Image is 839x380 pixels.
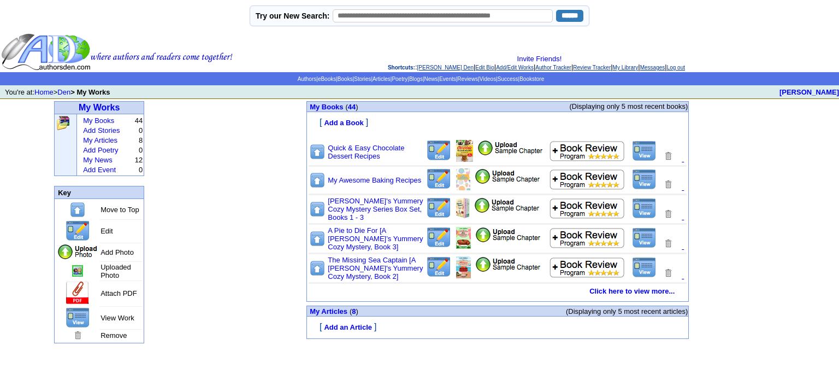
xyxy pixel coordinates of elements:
a: My Articles [83,136,117,144]
img: Add/Remove Photo [456,168,470,190]
a: News [424,76,438,82]
img: Add/Remove Photo [456,197,470,219]
font: ] [366,118,368,127]
font: 0 [139,126,143,135]
font: Uploaded Photo [101,263,131,279]
a: Books [338,76,353,82]
font: You're at: > [5,88,110,96]
img: Edit this Title [426,140,452,161]
a: My Books [83,116,114,125]
font: . [682,182,684,191]
img: Move to top [309,172,326,189]
img: View this Page [66,307,90,328]
a: . [682,154,684,163]
a: Authors [298,76,316,82]
span: ( [345,103,347,111]
img: Add to Book Review Program [550,227,625,248]
a: Quick & Easy Chocolate Dessert Recipes [328,144,404,160]
a: . [682,271,684,280]
font: Add Photo [101,248,134,256]
img: View this Title [632,227,657,248]
img: shim.gif [496,302,500,306]
font: ] [374,322,376,331]
a: My News [83,156,112,164]
img: Add Attachment PDF [475,168,540,184]
img: Removes this Title [663,238,673,249]
a: Bookstore [519,76,544,82]
font: 44 [135,116,143,125]
img: Move to top [309,230,326,247]
span: ( [350,307,352,315]
font: 12 [135,156,143,164]
font: Add a Book [324,119,363,127]
a: [PERSON_NAME]'s Yummery Cozy Mystery Series Box Set, Books 1 - 3 [328,197,423,221]
div: : | | | | | | | [235,55,838,71]
img: Add Attachment PDF [475,227,541,243]
a: Home [34,88,54,96]
img: Add to Book Review Program [550,169,625,190]
font: [ [320,118,322,127]
a: Add/Edit Works [496,65,534,71]
span: ) [356,307,358,315]
font: Remove [101,331,127,340]
a: [PERSON_NAME] Den [417,65,474,71]
img: View this Title [632,198,657,219]
img: header_logo2.gif [1,33,233,71]
a: 44 [348,103,356,111]
img: shim.gif [308,333,311,337]
img: shim.gif [308,317,311,321]
a: Messages [640,65,665,71]
img: Removes this Title [663,268,673,278]
img: Add Attachment PDF [474,197,540,213]
img: shim.gif [308,133,311,137]
font: View Work [101,314,134,322]
span: (Displaying only 5 most recent books) [570,102,688,110]
img: View this Title [632,141,657,161]
img: Add/Remove Photo [456,227,471,249]
img: shim.gif [308,128,311,132]
label: Try our New Search: [256,11,329,20]
font: My Articles [310,307,347,315]
a: The Missing Sea Captain [A [PERSON_NAME]'s Yummery Cozy Mystery, Book 2] [328,256,423,280]
img: Move to top [309,260,326,277]
a: . [682,241,684,250]
img: Add Attachment PDF [477,140,543,156]
img: Edit this Title [65,220,91,242]
a: Author Tracker [535,65,571,71]
a: My Articles [310,307,347,315]
font: . [682,212,684,221]
img: Add/Remove Photo [456,256,471,278]
font: Add an Article [324,323,372,331]
img: Move to top [69,201,86,218]
font: Edit [101,227,113,235]
span: (Displaying only 5 most recent articles) [566,307,688,315]
a: Add a Book [324,118,363,127]
a: Add Stories [83,126,120,135]
img: Add/Remove Photo [72,265,83,277]
img: Add Attachment PDF [475,256,541,272]
a: Poetry [392,76,407,82]
font: 0 [139,146,143,154]
img: Click to add, upload, edit and remove all your books, stories, articles and poems. [56,115,70,131]
img: Move to top [309,201,326,218]
img: Add Attachment [65,282,90,305]
a: Events [439,76,456,82]
a: Den [57,88,70,96]
img: Edit this Title [426,227,452,248]
img: Removes this Title [663,209,673,219]
a: My Books [310,102,343,111]
font: Attach PDF [101,289,137,297]
span: Shortcuts: [388,65,415,71]
img: Add/Remove Photo [456,140,473,162]
a: My Library [613,65,639,71]
a: Invite Friends! [517,55,562,63]
img: Add to Book Review Program [550,141,625,161]
a: My Works [79,103,120,112]
a: Add Event [83,166,116,174]
a: Reviews [457,76,478,82]
a: A Pie to Die For [A [PERSON_NAME]’s Yummery Cozy Mystery, Book 3] [328,226,423,251]
img: Removes this Title [663,151,673,161]
img: Edit this Title [426,256,452,278]
font: My Books [310,103,343,111]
